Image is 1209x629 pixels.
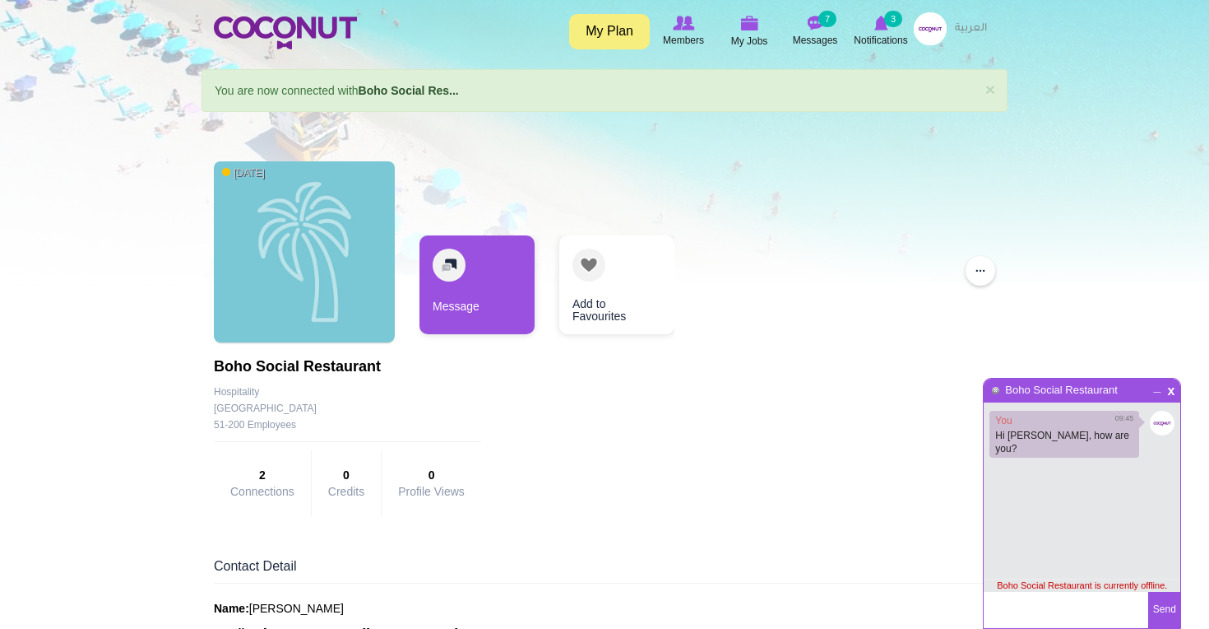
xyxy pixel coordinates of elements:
span: Messages [793,32,838,49]
div: You are now connected with [201,69,1007,112]
a: Boho Social Restaurant [1004,384,1119,396]
span: [DATE] [222,166,265,180]
a: العربية [947,12,995,45]
a: 2Connections [230,467,294,498]
a: 0Credits [328,467,364,498]
a: Message [419,235,535,334]
a: You [995,415,1012,426]
span: Close [1164,383,1178,395]
span: 09:45 [1115,413,1134,424]
button: ... [966,256,995,286]
a: Browse Members Members [651,12,716,50]
a: Add to Favourites [559,235,674,334]
a: Notifications Notifications 3 [848,12,914,50]
small: 7 [818,11,836,27]
p: [PERSON_NAME] [214,600,995,617]
a: My Plan [569,14,650,49]
b: Name: [214,602,249,615]
a: Boho Social Res... [359,84,459,97]
button: Send [1148,592,1180,628]
img: Browse Members [673,16,694,30]
p: Hi [PERSON_NAME], how are you? [995,429,1133,455]
strong: 0 [398,467,465,483]
span: Minimize [1151,381,1165,391]
div: 1 / 2 [419,235,535,342]
a: × [985,81,995,98]
img: Messages [807,16,823,30]
h1: Boho Social Restaurant [214,359,481,375]
strong: 2 [230,467,294,483]
span: My Jobs [731,33,768,49]
a: 0Profile Views [398,467,465,498]
a: My Jobs My Jobs [716,12,782,51]
img: coconut%20logo.png [1150,411,1174,436]
strong: 0 [328,467,364,483]
div: Hospitality [214,384,481,400]
div: [GEOGRAPHIC_DATA] [214,400,317,417]
img: Home [214,16,357,49]
div: 51-200 Employees [214,417,481,433]
div: Contact Detail [214,557,995,584]
a: Messages Messages 7 [782,12,848,50]
span: Notifications [854,32,907,49]
img: My Jobs [740,16,758,30]
img: Notifications [874,16,888,30]
small: 3 [884,11,902,27]
div: 2 / 2 [547,235,662,342]
div: Boho Social Restaurant is currently offline. [984,579,1180,592]
span: Members [663,32,704,49]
